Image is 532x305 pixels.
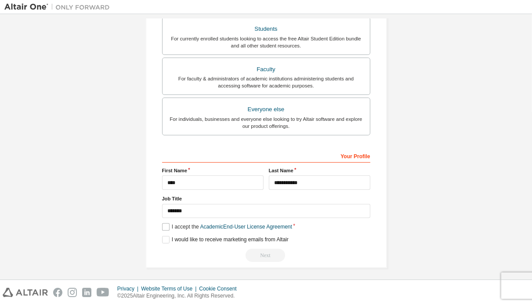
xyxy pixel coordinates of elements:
a: Academic End-User License Agreement [200,224,292,230]
img: linkedin.svg [82,288,91,297]
div: Your Profile [162,149,370,163]
div: Read and acccept EULA to continue [162,249,370,262]
div: For individuals, businesses and everyone else looking to try Altair software and explore our prod... [168,116,365,130]
div: Privacy [117,285,141,292]
div: Students [168,23,365,35]
div: Everyone else [168,103,365,116]
div: Faculty [168,63,365,76]
label: I accept the [162,223,292,231]
div: For faculty & administrators of academic institutions administering students and accessing softwa... [168,75,365,89]
img: facebook.svg [53,288,62,297]
img: altair_logo.svg [3,288,48,297]
label: I would like to receive marketing emails from Altair [162,236,289,243]
img: instagram.svg [68,288,77,297]
div: Cookie Consent [199,285,242,292]
label: Job Title [162,195,370,202]
div: Website Terms of Use [141,285,199,292]
img: youtube.svg [97,288,109,297]
label: First Name [162,167,264,174]
img: Altair One [4,3,114,11]
div: For currently enrolled students looking to access the free Altair Student Edition bundle and all ... [168,35,365,49]
p: © 2025 Altair Engineering, Inc. All Rights Reserved. [117,292,242,300]
label: Last Name [269,167,370,174]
